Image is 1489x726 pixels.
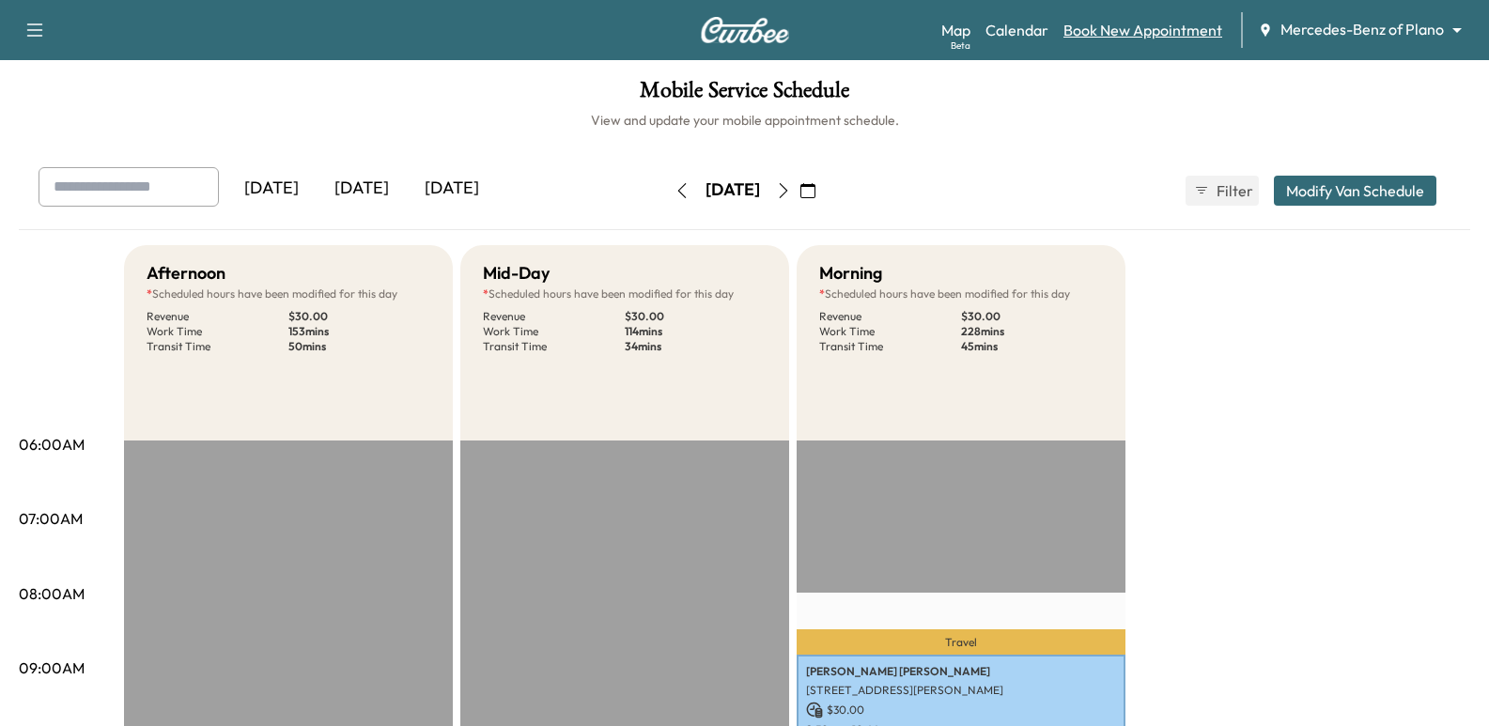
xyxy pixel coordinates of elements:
[1274,176,1436,206] button: Modify Van Schedule
[951,39,970,53] div: Beta
[147,286,430,301] p: Scheduled hours have been modified for this day
[706,178,760,202] div: [DATE]
[147,260,225,286] h5: Afternoon
[819,339,961,354] p: Transit Time
[19,111,1470,130] h6: View and update your mobile appointment schedule.
[483,339,625,354] p: Transit Time
[19,79,1470,111] h1: Mobile Service Schedule
[19,582,85,605] p: 08:00AM
[288,309,430,324] p: $ 30.00
[806,683,1116,698] p: [STREET_ADDRESS][PERSON_NAME]
[19,507,83,530] p: 07:00AM
[797,629,1125,655] p: Travel
[483,324,625,339] p: Work Time
[819,324,961,339] p: Work Time
[819,286,1103,301] p: Scheduled hours have been modified for this day
[1063,19,1222,41] a: Book New Appointment
[483,309,625,324] p: Revenue
[985,19,1048,41] a: Calendar
[625,324,767,339] p: 114 mins
[806,702,1116,718] p: $ 30.00
[1280,19,1444,40] span: Mercedes-Benz of Plano
[961,309,1103,324] p: $ 30.00
[147,339,288,354] p: Transit Time
[961,324,1103,339] p: 228 mins
[700,17,790,43] img: Curbee Logo
[961,339,1103,354] p: 45 mins
[941,19,970,41] a: MapBeta
[483,286,767,301] p: Scheduled hours have been modified for this day
[317,167,407,210] div: [DATE]
[407,167,497,210] div: [DATE]
[147,324,288,339] p: Work Time
[483,260,550,286] h5: Mid-Day
[1186,176,1259,206] button: Filter
[1217,179,1250,202] span: Filter
[806,664,1116,679] p: [PERSON_NAME] [PERSON_NAME]
[288,339,430,354] p: 50 mins
[226,167,317,210] div: [DATE]
[147,309,288,324] p: Revenue
[19,433,85,456] p: 06:00AM
[288,324,430,339] p: 153 mins
[819,309,961,324] p: Revenue
[19,656,85,679] p: 09:00AM
[625,309,767,324] p: $ 30.00
[625,339,767,354] p: 34 mins
[819,260,882,286] h5: Morning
